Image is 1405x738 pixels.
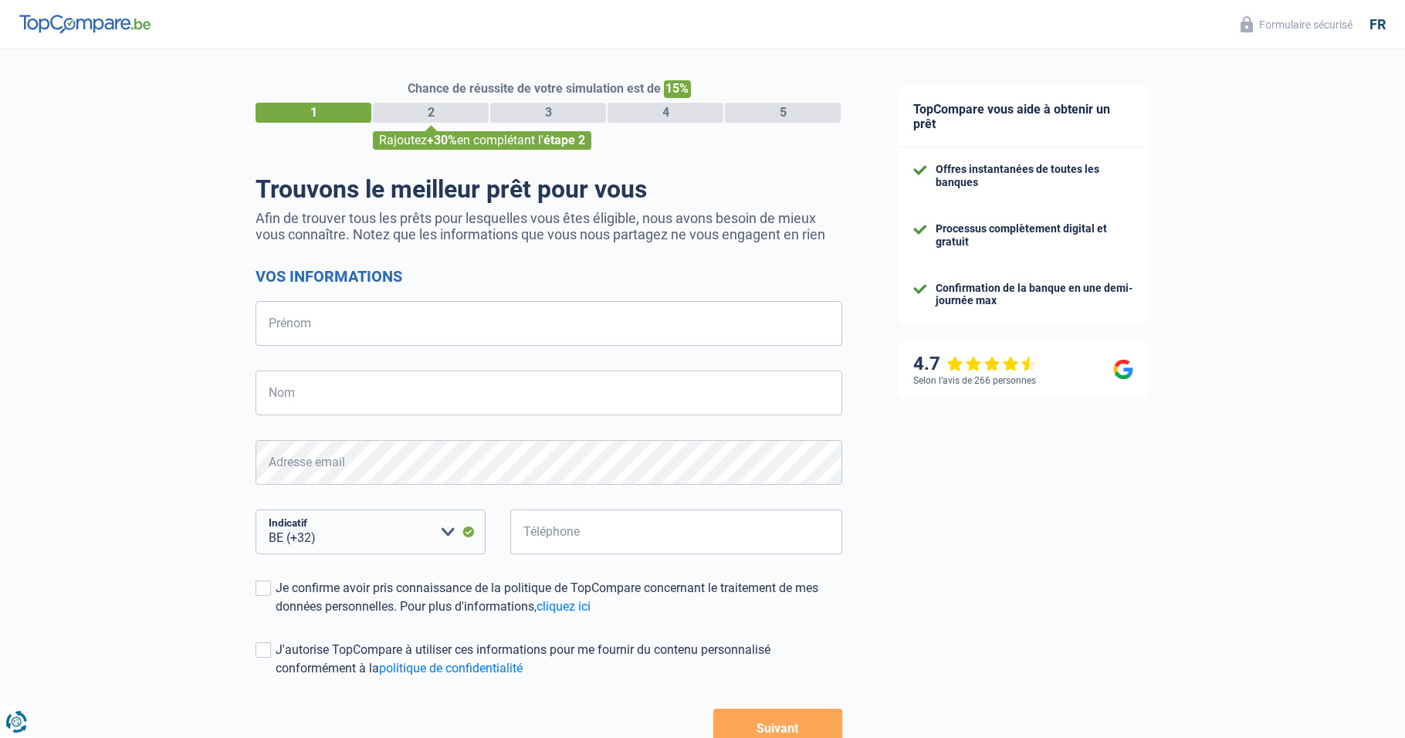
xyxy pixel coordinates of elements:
[608,103,723,123] div: 4
[408,81,661,96] span: Chance de réussite de votre simulation est de
[725,103,841,123] div: 5
[276,579,842,616] div: Je confirme avoir pris connaissance de la politique de TopCompare concernant le traitement de mes...
[276,641,842,678] div: J'autorise TopCompare à utiliser ces informations pour me fournir du contenu personnalisé conform...
[256,174,842,204] h1: Trouvons le meilleur prêt pour vous
[537,599,591,614] a: cliquez ici
[490,103,606,123] div: 3
[256,210,842,242] p: Afin de trouver tous les prêts pour lesquelles vous êtes éligible, nous avons besoin de mieux vou...
[1369,16,1386,33] div: fr
[913,375,1036,386] div: Selon l’avis de 266 personnes
[936,282,1133,308] div: Confirmation de la banque en une demi-journée max
[664,80,691,98] span: 15%
[510,509,842,554] input: 401020304
[936,222,1133,249] div: Processus complètement digital et gratuit
[256,103,371,123] div: 1
[373,103,489,123] div: 2
[256,267,842,286] h2: Vos informations
[936,163,1133,189] div: Offres instantanées de toutes les banques
[1231,12,1362,37] button: Formulaire sécurisé
[427,133,457,147] span: +30%
[373,131,591,150] div: Rajoutez en complétant l'
[379,661,523,675] a: politique de confidentialité
[543,133,585,147] span: étape 2
[898,86,1149,147] div: TopCompare vous aide à obtenir un prêt
[19,15,151,33] img: TopCompare Logo
[913,353,1038,375] div: 4.7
